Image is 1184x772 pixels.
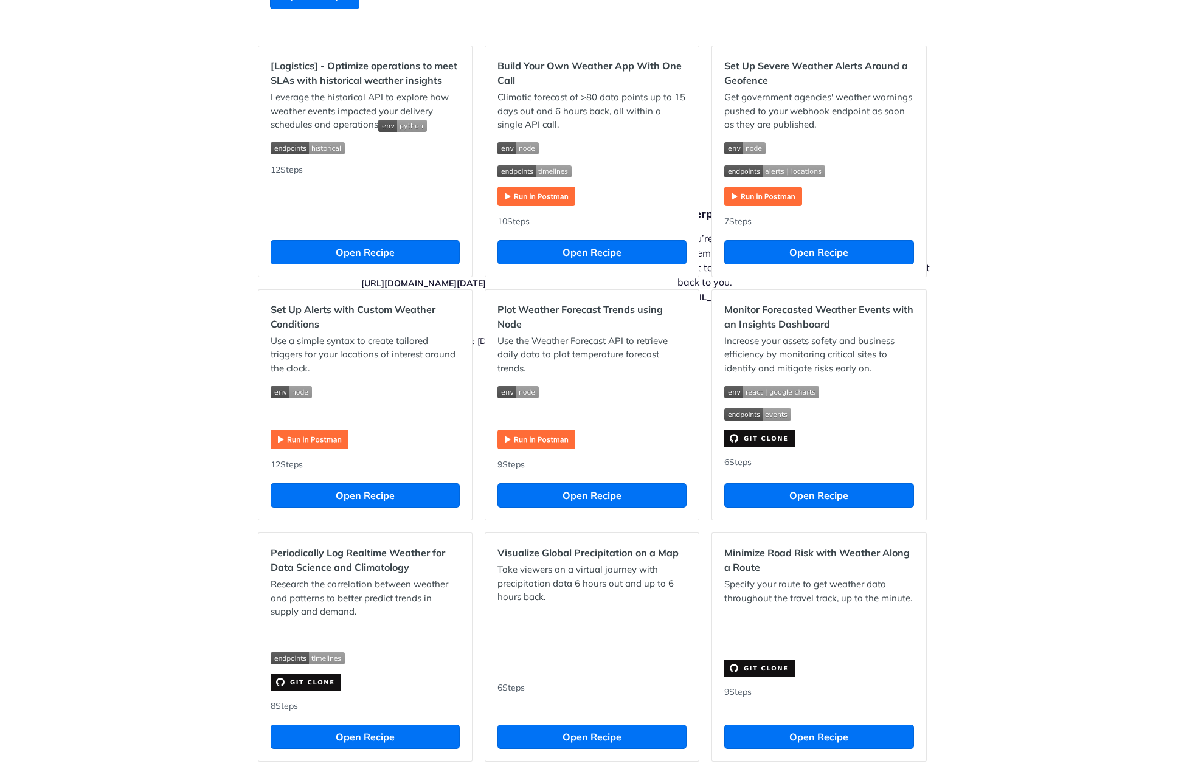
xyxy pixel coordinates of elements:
[271,675,341,687] a: Expand image
[724,725,913,749] button: Open Recipe
[271,386,312,398] img: env
[497,659,606,676] img: clone
[724,190,802,201] a: Expand image
[271,141,460,155] span: Expand image
[497,165,572,177] img: endpoint
[724,240,913,264] button: Open Recipe
[497,458,687,471] div: 9 Steps
[724,545,913,574] h2: Minimize Road Risk with Weather Along a Route
[724,187,802,206] img: Run in Postman
[271,302,460,331] h2: Set Up Alerts with Custom Weather Conditions
[497,636,687,650] span: Expand image
[724,142,766,154] img: env
[497,725,687,749] button: Open Recipe
[271,433,348,444] a: Expand image
[497,334,687,376] p: Use the Weather Forecast API to retrieve daily data to plot temperature forecast trends.
[724,141,913,155] span: Expand image
[271,91,460,132] p: Leverage the historical API to explore how weather events impacted your delivery schedules and op...
[271,545,460,574] h2: Periodically Log Realtime Weather for Data Science and Climatology
[724,616,801,628] img: env
[724,408,791,421] img: endpoint
[724,58,913,88] h2: Set Up Severe Weather Alerts Around a Geofence
[497,545,687,560] h2: Visualize Global Precipitation on a Map
[724,384,913,398] span: Expand image
[724,215,913,228] div: 7 Steps
[497,190,575,201] a: Expand image
[271,725,460,749] button: Open Recipe
[497,615,643,627] img: env
[271,407,460,421] span: Expand image
[724,686,913,712] div: 9 Steps
[271,628,460,642] span: Expand image
[724,577,913,605] p: Specify your route to get weather data throughout the travel track, up to the minute.
[497,302,687,331] h2: Plot Weather Forecast Trends using Node
[271,58,460,88] h2: [Logistics] - Optimize operations to meet SLAs with historical weather insights
[724,334,913,376] p: Increase your assets safety and business efficiency by monitoring critical sites to identify and ...
[724,430,795,447] img: clone
[271,700,460,712] div: 8 Steps
[497,433,575,444] a: Expand image
[724,164,913,177] span: Expand image
[271,652,345,664] img: endpoint
[497,240,687,264] button: Open Recipe
[271,240,460,264] button: Open Recipe
[497,430,575,449] img: Run in Postman
[724,483,913,508] button: Open Recipe
[497,141,687,155] span: Expand image
[724,614,913,628] span: Expand image
[497,407,687,421] span: Expand image
[497,142,539,154] img: env
[497,685,687,712] div: 6 Steps
[724,661,795,673] a: Expand image
[497,215,687,228] div: 10 Steps
[724,386,819,398] img: env
[497,91,687,132] p: Climatic forecast of >80 data points up to 15 days out and 6 hours back, all within a single API ...
[724,638,786,650] img: endpoint
[271,650,460,664] span: Expand image
[724,407,913,421] span: Expand image
[271,384,460,398] span: Expand image
[497,613,687,627] span: Expand image
[724,456,913,471] div: 6 Steps
[271,164,460,228] div: 12 Steps
[271,408,404,421] img: endpoint
[271,577,460,619] p: Research the correlation between weather and patterns to better predict trends in supply and demand.
[724,91,913,132] p: Get government agencies' weather warnings pushed to your webhook endpoint as soon as they are pub...
[271,142,345,154] img: endpoint
[271,629,386,641] img: env
[271,334,460,376] p: Use a simple syntax to create tailored triggers for your locations of interest around the clock.
[497,384,687,398] span: Expand image
[378,120,427,132] img: env
[271,430,348,449] img: Run in Postman
[724,432,795,443] a: Expand image
[271,674,341,691] img: clone
[497,187,575,206] img: Run in Postman
[497,164,687,177] span: Expand image
[724,165,825,177] img: endpoint
[724,660,795,677] img: clone
[497,638,557,650] img: endpoint
[271,483,460,508] button: Open Recipe
[271,458,460,471] div: 12 Steps
[361,278,486,289] a: [URL][DOMAIN_NAME][DATE]
[378,119,427,130] span: Expand image
[497,408,569,421] img: endpoint
[497,58,687,88] h2: Build Your Own Weather App With One Call
[497,483,687,508] button: Open Recipe
[497,661,606,672] a: Expand image
[497,563,687,604] p: Take viewers on a virtual journey with precipitation data 6 hours out and up to 6 hours back.
[724,637,913,651] span: Expand image
[724,302,913,331] h2: Monitor Forecasted Weather Events with an Insights Dashboard
[497,386,539,398] img: env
